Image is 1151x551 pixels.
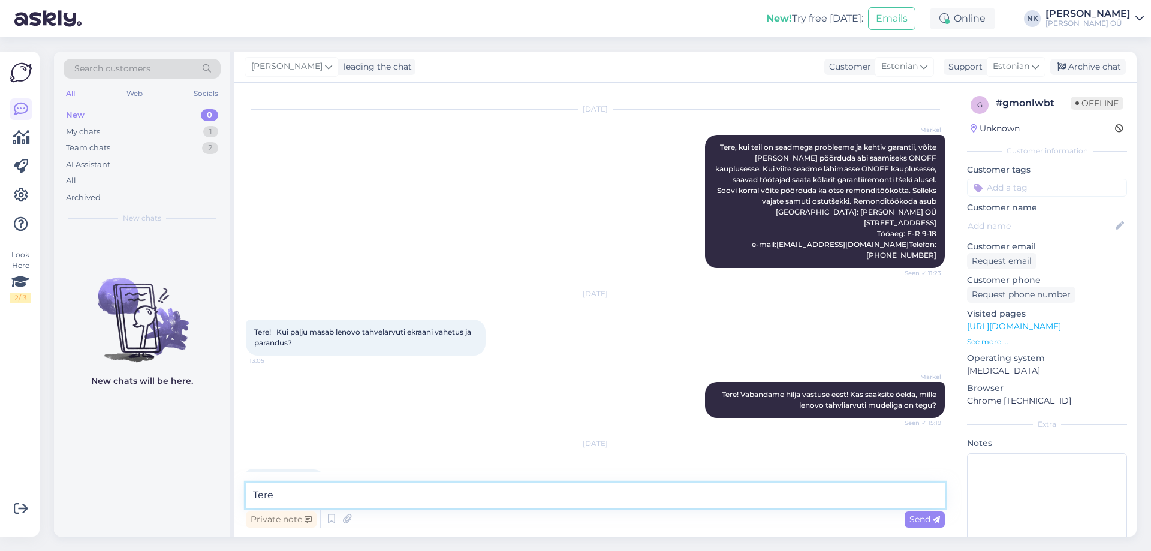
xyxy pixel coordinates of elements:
[896,418,941,427] span: Seen ✓ 15:19
[1045,9,1131,19] div: [PERSON_NAME]
[54,256,230,364] img: No chats
[203,126,218,138] div: 1
[909,514,940,525] span: Send
[967,365,1127,377] p: [MEDICAL_DATA]
[967,164,1127,176] p: Customer tags
[967,336,1127,347] p: See more ...
[91,375,193,387] p: New chats will be here.
[66,126,100,138] div: My chats
[967,201,1127,214] p: Customer name
[251,60,323,73] span: [PERSON_NAME]
[967,321,1061,332] a: [URL][DOMAIN_NAME]
[339,61,412,73] div: leading the chat
[881,60,918,73] span: Estonian
[977,100,983,109] span: g
[967,395,1127,407] p: Chrome [TECHNICAL_ID]
[944,61,983,73] div: Support
[967,274,1127,287] p: Customer phone
[66,142,110,154] div: Team chats
[202,142,218,154] div: 2
[930,8,995,29] div: Online
[967,253,1036,269] div: Request email
[66,159,110,171] div: AI Assistant
[249,356,294,365] span: 13:05
[10,293,31,303] div: 2 / 3
[968,219,1113,233] input: Add name
[74,62,150,75] span: Search customers
[967,382,1127,395] p: Browser
[967,308,1127,320] p: Visited pages
[246,438,945,449] div: [DATE]
[967,146,1127,156] div: Customer information
[967,437,1127,450] p: Notes
[996,96,1071,110] div: # gmonlwbt
[868,7,915,30] button: Emails
[1024,10,1041,27] div: NK
[776,240,909,249] a: [EMAIL_ADDRESS][DOMAIN_NAME]
[971,122,1020,135] div: Unknown
[896,372,941,381] span: Markel
[766,11,863,26] div: Try free [DATE]:
[896,269,941,278] span: Seen ✓ 11:23
[10,249,31,303] div: Look Here
[993,60,1029,73] span: Estonian
[967,287,1075,303] div: Request phone number
[967,179,1127,197] input: Add a tag
[766,13,792,24] b: New!
[1045,19,1131,28] div: [PERSON_NAME] OÜ
[824,61,871,73] div: Customer
[10,61,32,84] img: Askly Logo
[66,175,76,187] div: All
[64,86,77,101] div: All
[66,192,101,204] div: Archived
[124,86,145,101] div: Web
[967,352,1127,365] p: Operating system
[201,109,218,121] div: 0
[191,86,221,101] div: Socials
[1071,97,1123,110] span: Offline
[896,125,941,134] span: Markel
[1045,9,1144,28] a: [PERSON_NAME][PERSON_NAME] OÜ
[967,419,1127,430] div: Extra
[254,327,473,347] span: Tere! Kui palju masab lenovo tahvelarvuti ekraani vahetus ja parandus?
[715,143,938,260] span: Tere, kui teil on seadmega probleeme ja kehtiv garantii, võite [PERSON_NAME] pöörduda abi saamise...
[246,288,945,299] div: [DATE]
[246,511,317,528] div: Private note
[123,213,161,224] span: New chats
[1050,59,1126,75] div: Archive chat
[246,104,945,115] div: [DATE]
[66,109,85,121] div: New
[246,483,945,508] textarea: Tere
[967,240,1127,253] p: Customer email
[722,390,938,410] span: Tere! Vabandame hilja vastuse eest! Kas saaksite öelda, mille lenovo tahvliarvuti mudeliga on tegu?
